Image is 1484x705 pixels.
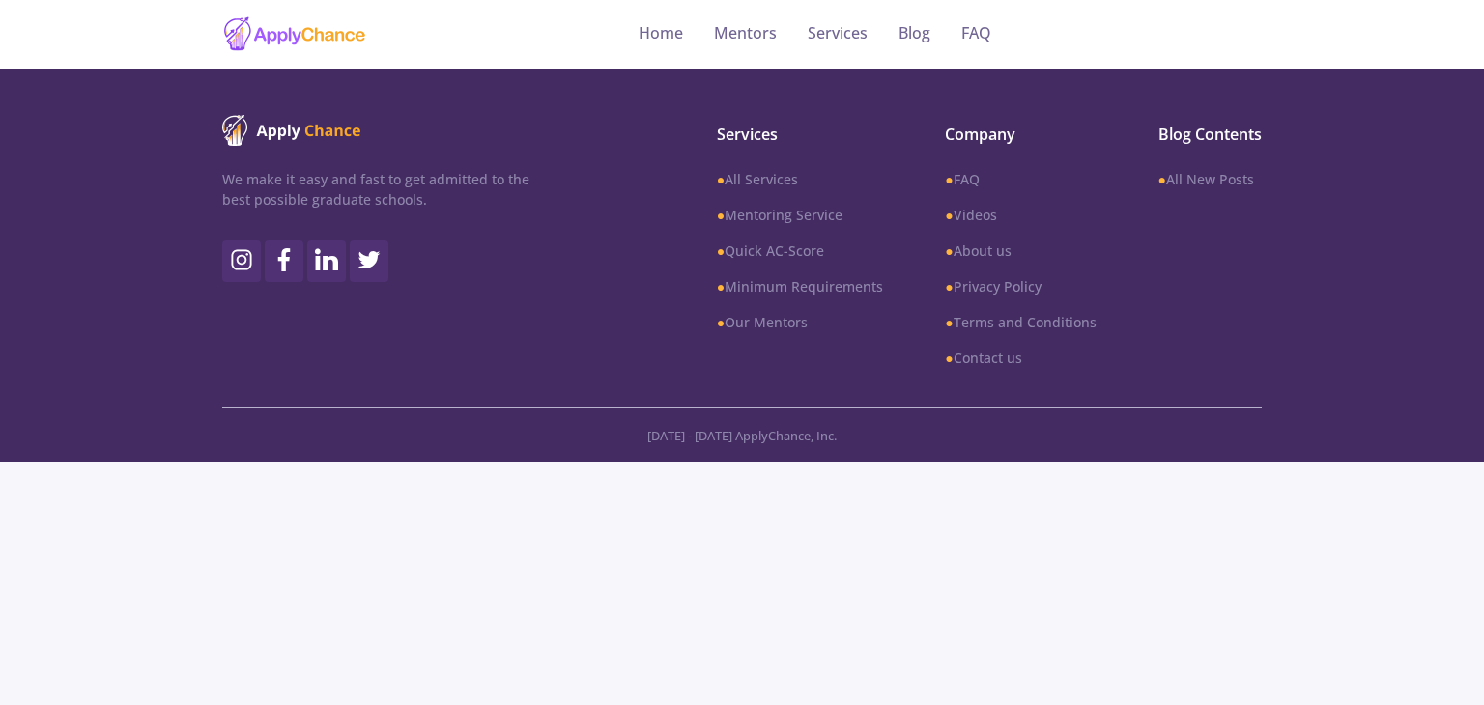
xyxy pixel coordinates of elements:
[945,205,1096,225] a: ●Videos
[945,240,1096,261] a: ●About us
[717,240,883,261] a: ●Quick AC-Score
[717,312,883,332] a: ●Our Mentors
[717,277,725,296] b: ●
[1158,170,1166,188] b: ●
[945,277,953,296] b: ●
[945,241,953,260] b: ●
[717,170,725,188] b: ●
[1158,123,1262,146] span: Blog Contents
[945,312,1096,332] a: ●Terms and Conditions
[1158,169,1262,189] a: ●All New Posts
[717,313,725,331] b: ●
[945,206,953,224] b: ●
[945,170,953,188] b: ●
[717,206,725,224] b: ●
[717,276,883,296] a: ●Minimum Requirements
[717,123,883,146] span: Services
[222,15,367,53] img: applychance logo
[945,123,1096,146] span: Company
[945,348,1096,368] a: ●Contact us
[945,276,1096,296] a: ●Privacy Policy
[647,427,837,444] span: [DATE] - [DATE] ApplyChance, Inc.
[717,169,883,189] a: ●All Services
[222,115,361,146] img: ApplyChance logo
[717,205,883,225] a: ●Mentoring Service
[222,169,529,210] p: We make it easy and fast to get admitted to the best possible graduate schools.
[945,313,953,331] b: ●
[945,349,953,367] b: ●
[717,241,725,260] b: ●
[945,169,1096,189] a: ●FAQ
